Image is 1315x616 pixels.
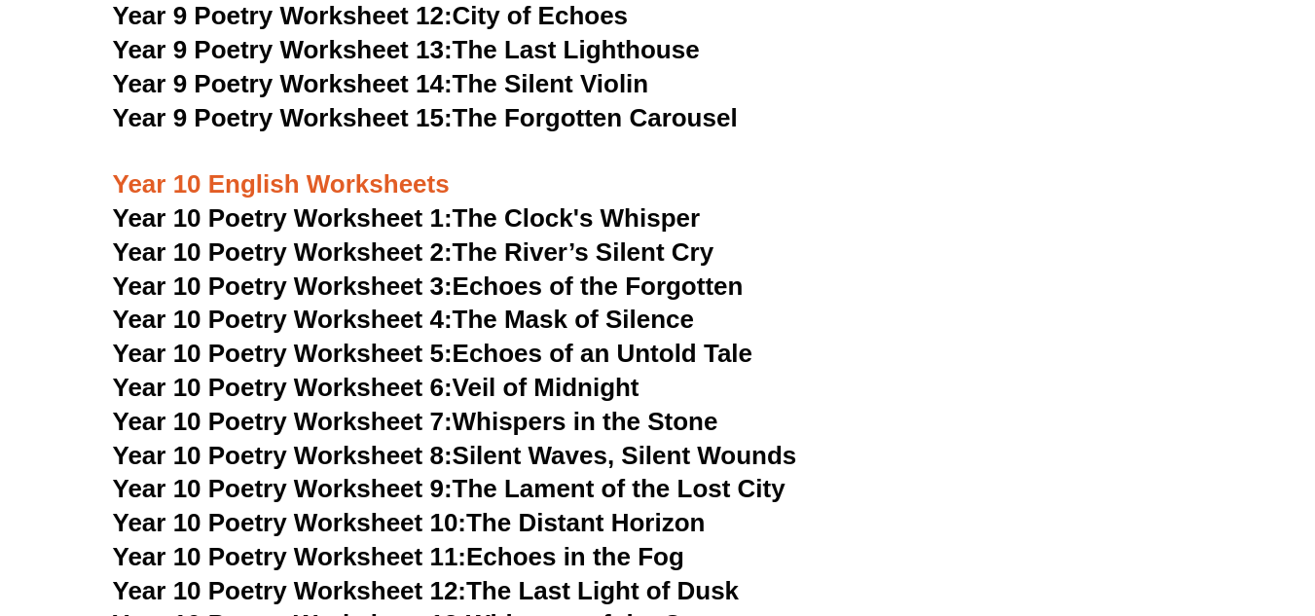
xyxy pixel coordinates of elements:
[113,508,467,537] span: Year 10 Poetry Worksheet 10:
[113,339,753,368] a: Year 10 Poetry Worksheet 5:Echoes of an Untold Tale
[113,69,649,98] a: Year 9 Poetry Worksheet 14:The Silent Violin
[113,542,684,571] a: Year 10 Poetry Worksheet 11:Echoes in the Fog
[113,474,785,503] a: Year 10 Poetry Worksheet 9:The Lament of the Lost City
[113,576,740,605] a: Year 10 Poetry Worksheet 12:The Last Light of Dusk
[113,508,706,537] a: Year 10 Poetry Worksheet 10:The Distant Horizon
[113,474,453,503] span: Year 10 Poetry Worksheet 9:
[113,407,718,436] a: Year 10 Poetry Worksheet 7:Whispers in the Stone
[113,203,701,233] a: Year 10 Poetry Worksheet 1:The Clock's Whisper
[113,441,453,470] span: Year 10 Poetry Worksheet 8:
[113,305,694,334] a: Year 10 Poetry Worksheet 4:The Mask of Silence
[113,135,1203,201] h3: Year 10 English Worksheets
[113,407,453,436] span: Year 10 Poetry Worksheet 7:
[113,237,714,267] a: Year 10 Poetry Worksheet 2:The River’s Silent Cry
[113,1,629,30] a: Year 9 Poetry Worksheet 12:City of Echoes
[113,576,467,605] span: Year 10 Poetry Worksheet 12:
[113,339,453,368] span: Year 10 Poetry Worksheet 5:
[113,272,744,301] a: Year 10 Poetry Worksheet 3:Echoes of the Forgotten
[113,373,453,402] span: Year 10 Poetry Worksheet 6:
[113,272,453,301] span: Year 10 Poetry Worksheet 3:
[113,103,453,132] span: Year 9 Poetry Worksheet 15:
[113,35,453,64] span: Year 9 Poetry Worksheet 13:
[113,1,453,30] span: Year 9 Poetry Worksheet 12:
[113,441,797,470] a: Year 10 Poetry Worksheet 8:Silent Waves, Silent Wounds
[113,69,453,98] span: Year 9 Poetry Worksheet 14:
[113,542,467,571] span: Year 10 Poetry Worksheet 11:
[113,203,453,233] span: Year 10 Poetry Worksheet 1:
[113,305,453,334] span: Year 10 Poetry Worksheet 4:
[991,396,1315,616] iframe: Chat Widget
[113,35,700,64] a: Year 9 Poetry Worksheet 13:The Last Lighthouse
[113,103,738,132] a: Year 9 Poetry Worksheet 15:The Forgotten Carousel
[113,237,453,267] span: Year 10 Poetry Worksheet 2:
[113,373,639,402] a: Year 10 Poetry Worksheet 6:Veil of Midnight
